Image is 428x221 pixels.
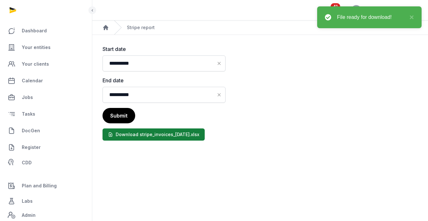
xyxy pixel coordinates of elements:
[22,143,41,151] span: Register
[5,178,87,193] a: Plan and Billing
[406,13,414,21] button: close
[351,5,361,15] button: CG
[92,20,428,35] nav: Breadcrumb
[22,110,35,118] span: Tasks
[103,45,226,53] label: Start date
[5,123,87,138] a: DocGen
[22,182,57,190] span: Plan and Billing
[22,77,43,85] span: Calendar
[103,87,226,103] input: Datepicker input
[5,156,87,169] a: CDD
[103,128,205,141] a: Download stripe_invoices_[DATE].xlsx
[22,211,36,219] span: Admin
[5,23,87,38] a: Dashboard
[103,55,226,71] input: Datepicker input
[22,94,33,101] span: Jobs
[22,44,51,51] span: Your entities
[22,127,40,135] span: DocGen
[5,40,87,55] a: Your entities
[103,108,135,123] button: Submit
[337,13,406,21] div: File ready for download!
[331,3,340,10] span: 41
[5,90,87,105] a: Jobs
[22,197,33,205] span: Labs
[103,77,226,84] label: End date
[127,24,155,31] div: Stripe report
[5,56,87,72] a: Your clients
[22,60,49,68] span: Your clients
[22,27,47,35] span: Dashboard
[22,159,32,167] span: CDD
[5,73,87,88] a: Calendar
[5,106,87,122] a: Tasks
[5,193,87,209] a: Labs
[5,140,87,155] a: Register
